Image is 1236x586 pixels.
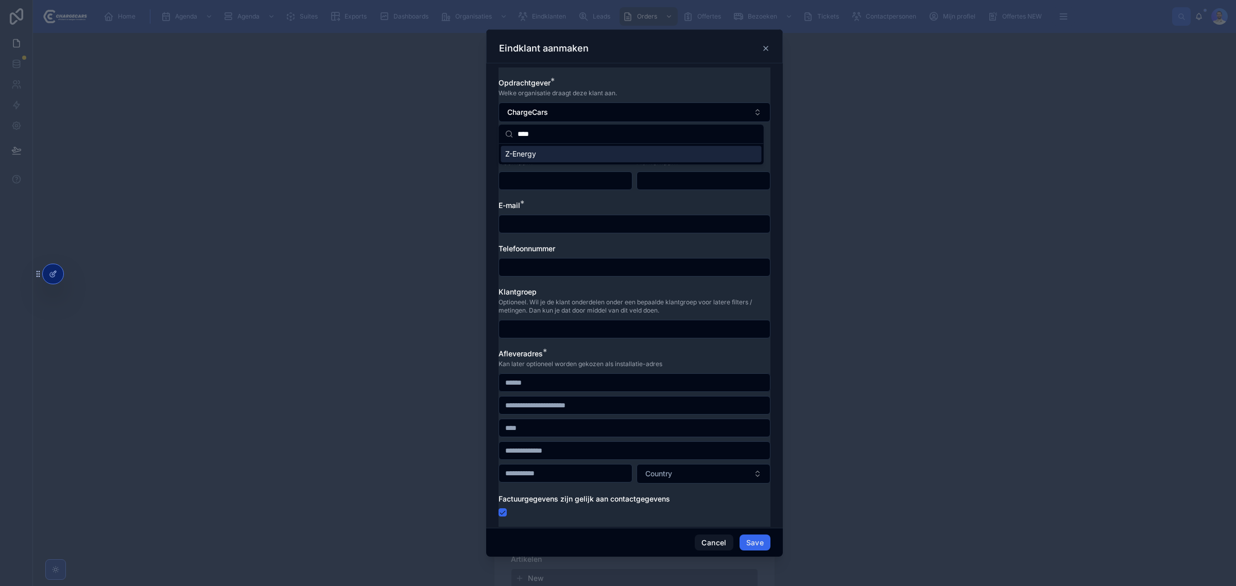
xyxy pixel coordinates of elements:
[499,102,770,122] button: Select Button
[499,349,543,358] span: Afleveradres
[637,464,770,484] button: Select Button
[499,42,589,55] h3: Eindklant aanmaken
[499,244,555,253] span: Telefoonnummer
[499,298,770,315] span: Optioneel. Wil je de klant onderdelen onder een bepaalde klantgroep voor latere filters / metinge...
[740,535,770,551] button: Save
[499,494,670,503] span: Factuurgegevens zijn gelijk aan contactgegevens
[505,149,536,159] span: Z-Energy
[507,107,548,117] span: ChargeCars
[499,144,764,164] div: Suggestions
[499,287,537,296] span: Klantgroep
[499,201,520,210] span: E-mail
[695,535,733,551] button: Cancel
[499,78,551,87] span: Opdrachtgever
[499,89,617,97] span: Welke organisatie draagt deze klant aan.
[499,360,662,368] span: Kan later optioneel worden gekozen als installatie-adres
[645,469,672,479] span: Country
